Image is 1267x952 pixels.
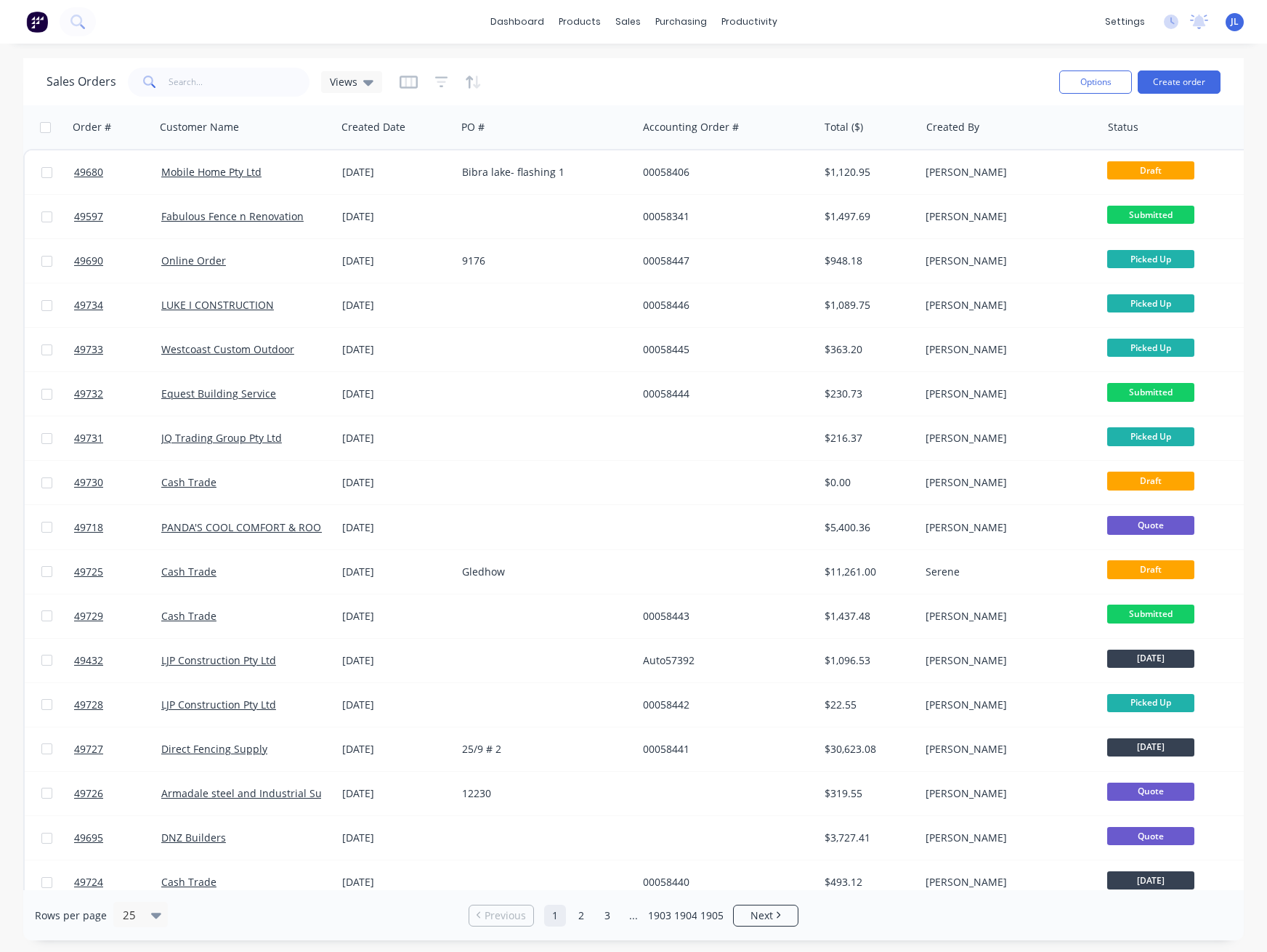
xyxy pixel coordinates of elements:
div: [DATE] [342,475,450,490]
a: Cash Trade [161,565,216,578]
span: 49725 [74,565,103,579]
div: [PERSON_NAME] [926,254,1087,268]
a: 49730 [74,461,161,504]
div: [DATE] [342,342,450,357]
div: [DATE] [342,742,450,757]
span: 49727 [74,742,103,757]
div: purchasing [648,11,714,33]
a: LJP Construction Pty Ltd [161,698,276,711]
a: JQ Trading Group Pty Ltd [161,431,282,445]
span: 49731 [74,431,103,445]
a: 49732 [74,372,161,416]
div: [PERSON_NAME] [926,786,1087,801]
a: 49734 [74,283,161,327]
span: Quote [1107,827,1194,845]
span: 49718 [74,520,103,535]
a: Mobile Home Pty Ltd [161,165,262,179]
span: 49726 [74,786,103,801]
div: Order # [73,120,111,134]
a: Page 1904 [675,905,697,927]
div: $363.20 [825,342,910,357]
div: [PERSON_NAME] [926,609,1087,624]
div: [DATE] [342,209,450,224]
span: Quote [1107,783,1194,801]
a: 49733 [74,328,161,371]
div: $1,120.95 [825,165,910,179]
div: Created Date [341,120,405,134]
a: 49718 [74,506,161,549]
div: sales [608,11,648,33]
a: Armadale steel and Industrial Supplies [161,786,352,800]
div: $319.55 [825,786,910,801]
span: 49729 [74,609,103,624]
a: dashboard [483,11,551,33]
div: $22.55 [825,698,910,712]
div: Customer Name [160,120,239,134]
div: $948.18 [825,254,910,268]
div: Bibra lake- flashing 1 [462,165,623,179]
div: 00058442 [643,698,804,712]
div: [PERSON_NAME] [926,475,1087,490]
span: Quote [1107,516,1194,534]
div: 00058446 [643,298,804,312]
div: Gledhow [462,565,623,579]
div: [PERSON_NAME] [926,742,1087,757]
a: Direct Fencing Supply [161,742,267,756]
a: 49724 [74,860,161,904]
div: 12230 [462,786,623,801]
div: [PERSON_NAME] [926,831,1087,845]
div: [PERSON_NAME] [926,431,1087,445]
span: 49728 [74,698,103,712]
span: 49732 [74,387,103,401]
div: $1,096.53 [825,653,910,668]
span: Picked Up [1107,427,1194,445]
a: 49690 [74,239,161,283]
span: [DATE] [1107,738,1194,757]
div: 00058445 [643,342,804,357]
div: $1,437.48 [825,609,910,624]
span: Draft [1107,560,1194,578]
div: [PERSON_NAME] [926,209,1087,224]
span: Next [750,908,773,923]
span: Submitted [1107,383,1194,401]
div: Serene [926,565,1087,579]
div: [DATE] [342,520,450,535]
input: Search... [169,68,310,97]
div: [DATE] [342,653,450,668]
span: Submitted [1107,605,1194,623]
div: $3,727.41 [825,831,910,845]
div: [PERSON_NAME] [926,298,1087,312]
div: 00058441 [643,742,804,757]
div: $230.73 [825,387,910,401]
div: Auto57392 [643,653,804,668]
ul: Pagination [463,905,804,927]
div: [PERSON_NAME] [926,165,1087,179]
div: [DATE] [342,431,450,445]
img: Factory [26,11,48,33]
div: 00058444 [643,387,804,401]
a: Equest Building Service [161,387,276,400]
a: Cash Trade [161,475,216,489]
div: 00058440 [643,875,804,890]
div: 00058406 [643,165,804,179]
a: Page 1905 [701,905,723,927]
div: $0.00 [825,475,910,490]
div: [DATE] [342,565,450,579]
div: Total ($) [825,120,863,134]
div: [DATE] [342,698,450,712]
div: [PERSON_NAME] [926,342,1087,357]
div: [DATE] [342,786,450,801]
button: Create order [1138,70,1221,94]
span: 49733 [74,342,103,357]
span: Submitted [1107,206,1194,224]
a: 49432 [74,639,161,682]
div: 9176 [462,254,623,268]
div: [PERSON_NAME] [926,653,1087,668]
span: Rows per page [35,908,107,923]
span: 49597 [74,209,103,224]
a: Cash Trade [161,609,216,623]
div: [PERSON_NAME] [926,387,1087,401]
a: LUKE I CONSTRUCTION [161,298,274,312]
div: [DATE] [342,298,450,312]
div: $1,497.69 [825,209,910,224]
